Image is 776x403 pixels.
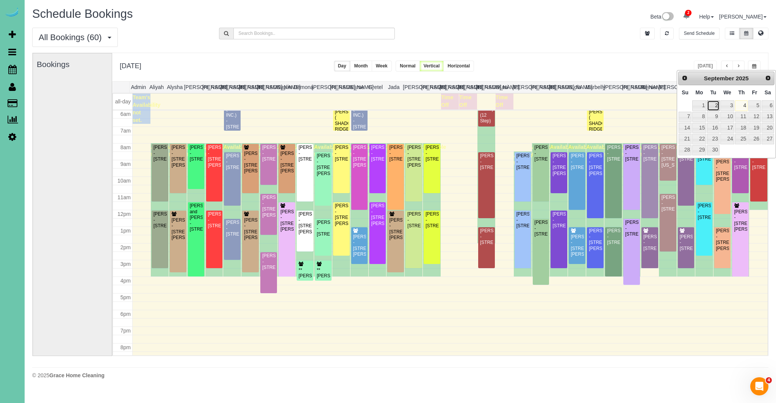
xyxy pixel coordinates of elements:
span: Available time [586,144,609,158]
span: Available time [151,144,174,158]
a: 19 [748,123,760,133]
a: 7 [679,112,692,122]
div: [PERSON_NAME] - [STREET_ADDRESS] [552,211,566,229]
a: 26 [748,134,760,144]
th: [PERSON_NAME] [239,81,257,93]
span: Available time [568,144,591,158]
a: 2 [707,100,719,111]
button: All Bookings (60) [32,28,118,47]
div: [PERSON_NAME] - [STREET_ADDRESS] [607,228,620,245]
span: Available time [278,144,301,158]
span: Available time [205,144,228,158]
div: [PERSON_NAME] - [STREET_ADDRESS] [335,145,348,162]
div: [PERSON_NAME] - [STREET_ADDRESS] [625,145,638,162]
a: Automaid Logo [5,8,20,18]
a: 20 [762,123,774,133]
span: Available time [532,144,555,158]
a: Prev [679,73,690,83]
span: Available time [223,144,246,158]
span: 1pm [120,228,131,234]
span: September [704,75,734,81]
span: 7pm [120,328,131,334]
div: [PERSON_NAME] - [STREET_ADDRESS][PERSON_NAME] [244,151,257,174]
a: 24 [720,134,735,144]
div: [PERSON_NAME] - [STREET_ADDRESS] [752,153,766,170]
div: [PERSON_NAME] - [STREET_ADDRESS] [153,145,167,162]
a: 17 [720,123,735,133]
a: 2 [679,8,694,24]
button: Month [350,61,372,72]
span: Wednesday [723,89,731,95]
div: [PERSON_NAME] - [STREET_ADDRESS][PERSON_NAME] [244,217,257,241]
div: [PERSON_NAME] - [STREET_ADDRESS][PERSON_NAME] [280,151,294,174]
span: Available time [550,144,573,158]
a: 8 [692,112,706,122]
div: [PERSON_NAME] - [STREET_ADDRESS][PERSON_NAME] [407,145,421,168]
div: [PERSON_NAME] - [STREET_ADDRESS] [153,211,167,229]
span: Available time [659,144,682,158]
th: [PERSON_NAME] [512,81,530,93]
span: All Bookings (60) [39,33,105,42]
th: [PERSON_NAME] [622,81,640,93]
th: Demona [293,81,311,93]
a: Next [763,73,773,83]
th: [PERSON_NAME] [403,81,421,93]
span: 4 [766,377,772,383]
div: [PERSON_NAME] - [STREET_ADDRESS] [643,145,657,162]
span: 4pm [120,278,131,284]
a: 16 [707,123,719,133]
div: [PERSON_NAME] - [STREET_ADDRESS] [480,153,493,170]
a: 22 [692,134,706,144]
span: Monday [696,89,703,95]
span: Available time [332,144,355,158]
div: [PERSON_NAME] - [STREET_ADDRESS] [661,195,675,212]
a: 13 [762,112,774,122]
button: [DATE] [694,61,717,72]
th: Aliyah [147,81,166,93]
span: 2025 [736,75,749,81]
div: [PERSON_NAME] - [STREET_ADDRESS][PERSON_NAME] [171,145,185,168]
button: Normal [396,61,419,72]
th: [PERSON_NAME] [604,81,622,93]
div: [PERSON_NAME] and [PERSON_NAME] - [STREET_ADDRESS] [189,203,203,232]
div: [PERSON_NAME] [PERSON_NAME] - [STREET_ADDRESS][PERSON_NAME] [716,153,729,182]
th: Admin [129,81,147,93]
div: [PERSON_NAME] - [STREET_ADDRESS] [407,211,421,229]
a: 15 [692,123,706,133]
span: Available time [260,144,283,158]
div: [PERSON_NAME] - [STREET_ADDRESS] [189,145,203,162]
a: 30 [707,145,719,155]
span: 12pm [117,211,131,217]
a: Help [699,14,714,20]
span: Available time [386,144,410,158]
div: [PERSON_NAME] - [STREET_ADDRESS] [625,220,638,237]
div: [PERSON_NAME] - [STREET_ADDRESS][PERSON_NAME] [734,209,747,233]
span: Team's Availability not set. [133,94,160,123]
span: Saturday [765,89,771,95]
span: Tuesday [710,89,716,95]
th: Jada [385,81,403,93]
div: [PERSON_NAME] - [STREET_ADDRESS] [734,153,747,170]
div: [PERSON_NAME] - [STREET_ADDRESS][PERSON_NAME] [588,228,602,251]
th: [PERSON_NAME] [421,81,440,93]
div: [PERSON_NAME] - [STREET_ADDRESS] [316,220,330,237]
button: Vertical [419,61,444,72]
a: 18 [735,123,748,133]
div: [PERSON_NAME] - [STREET_ADDRESS] [425,211,439,229]
div: [PERSON_NAME] - [STREET_ADDRESS][PERSON_NAME] [208,145,221,168]
a: Beta [651,14,674,20]
div: [PERSON_NAME] - [STREET_ADDRESS][PERSON_NAME] [552,153,566,177]
div: [PERSON_NAME] - [STREET_ADDRESS] [679,234,693,251]
div: [PERSON_NAME] - [STREET_ADDRESS][PERSON_NAME] [588,153,602,177]
span: Friday [752,89,757,95]
h3: Bookings [37,60,108,69]
div: [PERSON_NAME] - [STREET_ADDRESS] [225,220,239,237]
th: [PERSON_NAME] [312,81,330,93]
div: [PERSON_NAME] - [STREET_ADDRESS][PERSON_NAME] [389,217,402,241]
span: Available time [187,144,210,158]
div: [PERSON_NAME] - [STREET_ADDRESS] [208,211,221,229]
div: [PERSON_NAME] - [STREET_ADDRESS][PERSON_NAME] [353,145,366,168]
th: [PERSON_NAME] [458,81,476,93]
div: [PERSON_NAME] - [STREET_ADDRESS] [516,153,530,170]
div: [PERSON_NAME] - [STREET_ADDRESS][PERSON_NAME] [353,234,366,258]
